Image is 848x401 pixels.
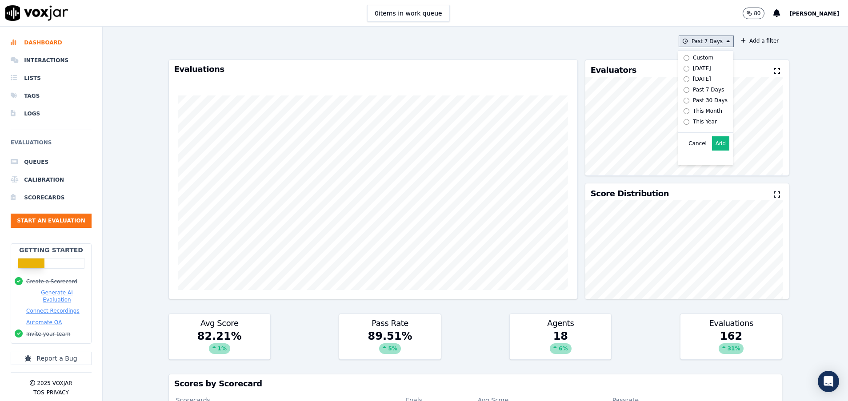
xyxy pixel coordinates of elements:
[679,36,734,47] button: Past 7 Days Custom [DATE] [DATE] Past 7 Days Past 30 Days This Month This Year Cancel Add
[11,137,92,153] h6: Evaluations
[26,330,70,337] button: Invite your team
[591,190,669,198] h3: Score Distribution
[367,5,450,22] button: 0items in work queue
[510,329,611,359] div: 18
[693,65,711,72] div: [DATE]
[11,105,92,123] a: Logs
[33,389,44,396] button: TOS
[693,75,711,83] div: [DATE]
[684,55,689,61] input: Custom
[693,86,724,93] div: Past 7 Days
[11,34,92,52] a: Dashboard
[11,52,92,69] a: Interactions
[379,343,400,354] div: 5 %
[743,8,764,19] button: 80
[684,108,689,114] input: This Month
[684,66,689,71] input: [DATE]
[684,119,689,125] input: This Year
[789,11,839,17] span: [PERSON_NAME]
[11,189,92,206] a: Scorecards
[688,140,707,147] button: Cancel
[339,329,440,359] div: 89.51 %
[174,65,572,73] h3: Evaluations
[344,319,435,327] h3: Pass Rate
[550,343,571,354] div: 6 %
[19,246,83,254] h2: Getting Started
[693,97,728,104] div: Past 30 Days
[169,329,270,359] div: 82.21 %
[5,5,68,21] img: voxjar logo
[737,36,782,46] button: Add a filter
[684,76,689,82] input: [DATE]
[591,66,636,74] h3: Evaluators
[11,171,92,189] a: Calibration
[684,98,689,103] input: Past 30 Days
[26,307,80,314] button: Connect Recordings
[754,10,760,17] p: 80
[684,87,689,93] input: Past 7 Days
[174,319,265,327] h3: Avg Score
[818,371,839,392] div: Open Intercom Messenger
[26,319,62,326] button: Automate QA
[11,87,92,105] a: Tags
[743,8,773,19] button: 80
[11,214,92,228] button: Start an Evaluation
[26,278,77,285] button: Create a Scorecard
[789,8,848,19] button: [PERSON_NAME]
[686,319,776,327] h3: Evaluations
[11,69,92,87] a: Lists
[680,329,782,359] div: 162
[37,380,72,387] p: 2025 Voxjar
[693,118,717,125] div: This Year
[693,107,722,115] div: This Month
[712,136,729,151] button: Add
[11,352,92,365] button: Report a Bug
[719,343,744,354] div: 31 %
[11,153,92,171] a: Queues
[174,380,777,388] h3: Scores by Scorecard
[26,289,88,303] button: Generate AI Evaluation
[209,343,230,354] div: 1 %
[47,389,69,396] button: Privacy
[693,54,713,61] div: Custom
[515,319,606,327] h3: Agents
